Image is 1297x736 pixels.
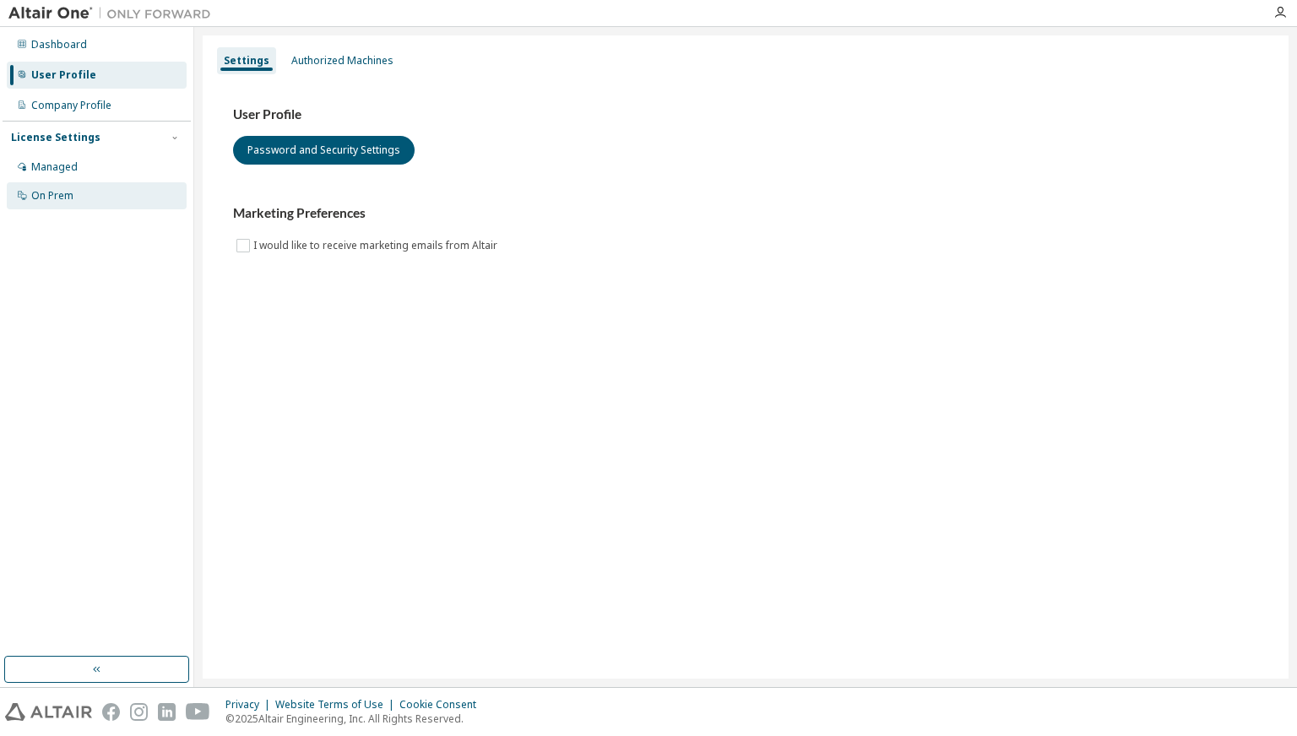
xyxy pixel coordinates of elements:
div: Dashboard [31,38,87,51]
div: Privacy [225,698,275,712]
img: Altair One [8,5,220,22]
div: License Settings [11,131,100,144]
label: I would like to receive marketing emails from Altair [253,235,501,256]
div: Authorized Machines [291,54,393,68]
div: Cookie Consent [399,698,486,712]
img: facebook.svg [102,703,120,721]
img: instagram.svg [130,703,148,721]
button: Password and Security Settings [233,136,415,165]
div: User Profile [31,68,96,82]
h3: Marketing Preferences [233,205,1258,222]
img: youtube.svg [186,703,210,721]
div: Settings [224,54,269,68]
div: Website Terms of Use [275,698,399,712]
div: Company Profile [31,99,111,112]
img: linkedin.svg [158,703,176,721]
p: © 2025 Altair Engineering, Inc. All Rights Reserved. [225,712,486,726]
div: On Prem [31,189,73,203]
img: altair_logo.svg [5,703,92,721]
h3: User Profile [233,106,1258,123]
div: Managed [31,160,78,174]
